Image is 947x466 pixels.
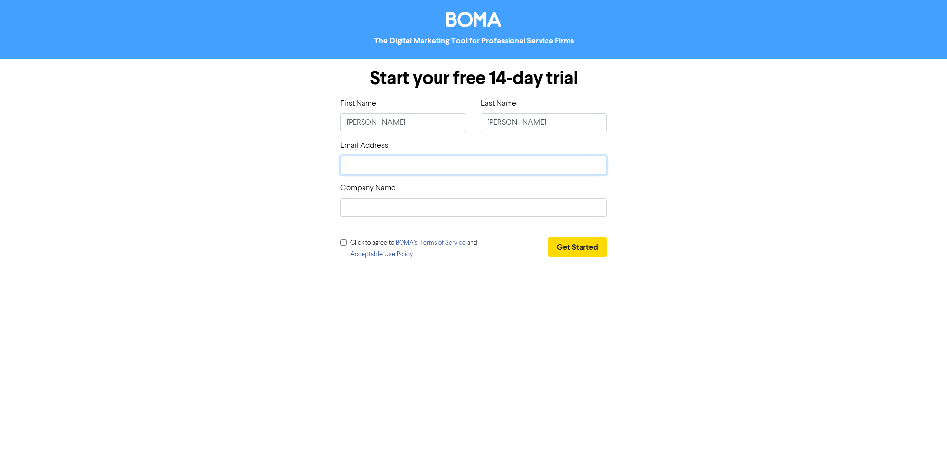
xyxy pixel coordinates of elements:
button: Get Started [548,237,607,257]
strong: The Digital Marketing Tool for Professional Service Firms [374,36,574,46]
label: Email Address [340,140,388,152]
a: BOMA’s Terms of Service [396,240,466,246]
label: Last Name [481,98,516,109]
label: Company Name [340,182,396,194]
h1: Start your free 14-day trial [340,67,607,90]
a: Acceptable Use Policy [350,251,413,258]
label: First Name [340,98,376,109]
span: Click to agree to and [350,240,477,258]
img: BOMA Logo [446,12,501,27]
